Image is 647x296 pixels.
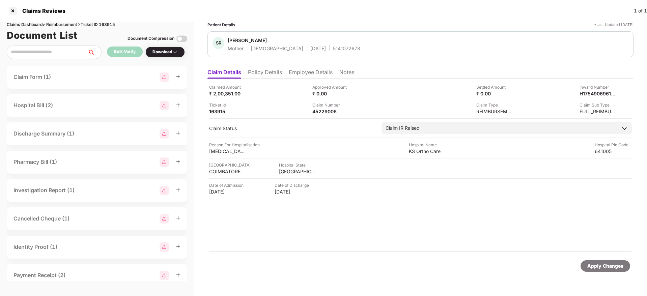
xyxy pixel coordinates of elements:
[18,7,65,14] div: Claims Reviews
[176,74,180,79] span: plus
[207,69,241,79] li: Claim Details
[176,131,180,136] span: plus
[333,45,360,52] div: 5141072678
[251,45,303,52] div: [DEMOGRAPHIC_DATA]
[275,182,312,188] div: Date of Discharge
[279,168,316,175] div: [GEOGRAPHIC_DATA]
[176,33,187,44] img: svg+xml;base64,PHN2ZyBpZD0iVG9nZ2xlLTMyeDMyIiB4bWxucz0iaHR0cDovL3d3dy53My5vcmcvMjAwMC9zdmciIHdpZH...
[209,168,246,175] div: COIMBATORE
[160,242,169,252] img: svg+xml;base64,PHN2ZyBpZD0iR3JvdXBfMjg4MTMiIGRhdGEtbmFtZT0iR3JvdXAgMjg4MTMiIHhtbG5zPSJodHRwOi8vd3...
[339,69,354,79] li: Notes
[209,188,246,195] div: [DATE]
[13,271,65,279] div: Payment Receipt (2)
[176,216,180,220] span: plus
[594,22,634,28] div: *Last Updated [DATE]
[310,45,326,52] div: [DATE]
[160,186,169,195] img: svg+xml;base64,PHN2ZyBpZD0iR3JvdXBfMjg4MTMiIGRhdGEtbmFtZT0iR3JvdXAgMjg4MTMiIHhtbG5zPSJodHRwOi8vd3...
[312,90,349,97] div: ₹ 0.00
[209,125,375,131] div: Claim Status
[13,73,51,81] div: Claim Form (1)
[209,90,246,97] div: ₹ 2,00,351.00
[128,35,174,42] div: Document Compression
[209,102,246,108] div: Ticket Id
[13,129,74,138] div: Discharge Summary (1)
[476,102,513,108] div: Claim Type
[114,49,136,55] div: Bulk Verify
[176,244,180,249] span: plus
[580,108,617,115] div: FULL_REIMBURSEMENT
[209,182,246,188] div: Date of Admission
[13,186,75,195] div: Investigation Report (1)
[587,262,623,270] div: Apply Changes
[160,157,169,167] img: svg+xml;base64,PHN2ZyBpZD0iR3JvdXBfMjg4MTMiIGRhdGEtbmFtZT0iR3JvdXAgMjg4MTMiIHhtbG5zPSJodHRwOi8vd3...
[209,108,246,115] div: 163915
[160,129,169,139] img: svg+xml;base64,PHN2ZyBpZD0iR3JvdXBfMjg4MTMiIGRhdGEtbmFtZT0iR3JvdXAgMjg4MTMiIHhtbG5zPSJodHRwOi8vd3...
[13,243,57,251] div: Identity Proof (1)
[476,90,513,97] div: ₹ 0.00
[209,84,246,90] div: Claimed Amount
[209,142,260,148] div: Reason For Hospitalisation
[580,84,617,90] div: Inward Number
[386,124,420,132] div: Claim IR Raised
[580,102,617,108] div: Claim Sub Type
[312,84,349,90] div: Approved Amount
[595,148,632,154] div: 641005
[228,45,244,52] div: Mother
[289,69,333,79] li: Employee Details
[621,125,628,132] img: downArrowIcon
[152,49,178,55] div: Download
[160,271,169,280] img: svg+xml;base64,PHN2ZyBpZD0iR3JvdXBfMjg4MTMiIGRhdGEtbmFtZT0iR3JvdXAgMjg4MTMiIHhtbG5zPSJodHRwOi8vd3...
[275,188,312,195] div: [DATE]
[160,101,169,110] img: svg+xml;base64,PHN2ZyBpZD0iR3JvdXBfMjg4MTMiIGRhdGEtbmFtZT0iR3JvdXAgMjg4MTMiIHhtbG5zPSJodHRwOi8vd3...
[176,102,180,107] span: plus
[580,90,617,97] div: H17549069616954013
[7,22,187,28] div: Claims Dashboard > Reimbursement > Ticket ID 163915
[634,7,647,14] div: 1 of 1
[213,37,224,49] div: SR
[595,142,632,148] div: Hospital Pin Code
[13,214,69,223] div: Cancelled Cheque (1)
[13,158,57,166] div: Pharmacy Bill (1)
[409,148,446,154] div: KS Ortho Care
[160,72,169,82] img: svg+xml;base64,PHN2ZyBpZD0iR3JvdXBfMjg4MTMiIGRhdGEtbmFtZT0iR3JvdXAgMjg4MTMiIHhtbG5zPSJodHRwOi8vd3...
[176,272,180,277] span: plus
[176,187,180,192] span: plus
[87,50,101,55] span: search
[7,28,78,43] h1: Document List
[209,162,251,168] div: [GEOGRAPHIC_DATA]
[476,84,513,90] div: Settled Amount
[409,142,446,148] div: Hospital Name
[279,162,316,168] div: Hospital State
[312,108,349,115] div: 45229006
[160,214,169,224] img: svg+xml;base64,PHN2ZyBpZD0iR3JvdXBfMjg4MTMiIGRhdGEtbmFtZT0iR3JvdXAgMjg4MTMiIHhtbG5zPSJodHRwOi8vd3...
[176,159,180,164] span: plus
[87,46,102,59] button: search
[13,101,53,110] div: Hospital Bill (2)
[228,37,267,43] div: [PERSON_NAME]
[248,69,282,79] li: Policy Details
[172,50,178,55] img: svg+xml;base64,PHN2ZyBpZD0iRHJvcGRvd24tMzJ4MzIiIHhtbG5zPSJodHRwOi8vd3d3LnczLm9yZy8yMDAwL3N2ZyIgd2...
[476,108,513,115] div: REIMBURSEMENT
[312,102,349,108] div: Claim Number
[207,22,235,28] div: Patient Details
[209,148,246,154] div: [MEDICAL_DATA] Surgery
